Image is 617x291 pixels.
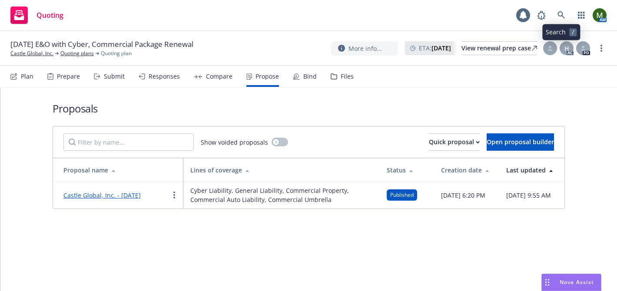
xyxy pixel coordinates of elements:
[573,7,590,24] a: Switch app
[461,42,537,55] div: View renewal prep case
[63,165,176,175] div: Proposal name
[564,44,569,53] span: H
[429,134,480,150] div: Quick proposal
[57,73,80,80] div: Prepare
[506,165,557,175] div: Last updated
[190,186,373,204] span: Cyber Liability, General Liability, Commercial Property, Commercial Auto Liability, Commercial Um...
[206,73,232,80] div: Compare
[506,191,551,200] span: [DATE] 9:55 AM
[169,190,179,200] a: more
[560,278,594,286] span: Nova Assist
[431,44,451,52] strong: [DATE]
[149,73,180,80] div: Responses
[63,133,194,151] input: Filter by name...
[21,73,33,80] div: Plan
[541,274,601,291] button: Nova Assist
[542,274,553,291] div: Drag to move
[104,73,125,80] div: Submit
[533,7,550,24] a: Report a Bug
[63,191,141,199] a: Castle Global, Inc. - [DATE]
[10,50,53,57] a: Castle Global, Inc.
[596,43,607,53] a: more
[101,50,132,57] span: Quoting plan
[255,73,279,80] div: Propose
[303,73,317,80] div: Bind
[387,165,427,175] div: Status
[390,191,414,199] span: Published
[201,138,268,147] span: Show voided proposals
[593,8,607,22] img: photo
[487,133,554,151] button: Open proposal builder
[461,41,537,55] a: View renewal prep case
[53,101,565,116] h1: Proposals
[7,3,67,27] a: Quoting
[441,165,492,175] div: Creation date
[36,12,63,19] span: Quoting
[487,138,554,146] span: Open proposal builder
[341,73,354,80] div: Files
[429,133,480,151] button: Quick proposal
[10,39,193,50] span: [DATE] E&O with Cyber, Commercial Package Renewal
[331,41,398,56] button: More info...
[441,191,485,200] span: [DATE] 6:20 PM
[419,43,451,53] span: ETA :
[190,165,373,175] div: Lines of coverage
[553,7,570,24] a: Search
[60,50,94,57] a: Quoting plans
[348,44,382,53] span: More info...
